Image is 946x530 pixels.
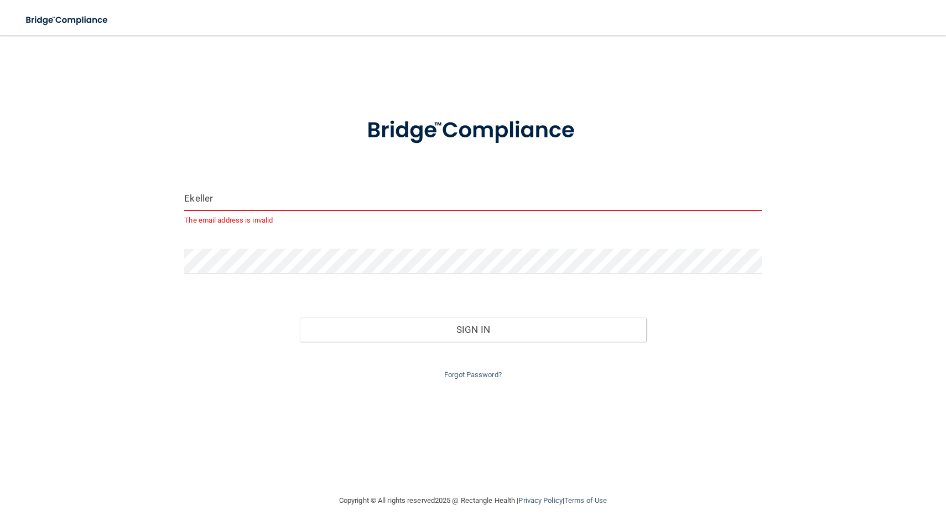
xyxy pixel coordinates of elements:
[184,214,761,227] p: The email address is invalid
[564,496,607,505] a: Terms of Use
[300,317,646,342] button: Sign In
[184,186,761,211] input: Email
[755,451,933,496] iframe: Drift Widget Chat Controller
[444,371,502,379] a: Forgot Password?
[271,483,675,518] div: Copyright © All rights reserved 2025 @ Rectangle Health | |
[17,9,118,32] img: bridge_compliance_login_screen.278c3ca4.svg
[344,102,602,159] img: bridge_compliance_login_screen.278c3ca4.svg
[518,496,562,505] a: Privacy Policy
